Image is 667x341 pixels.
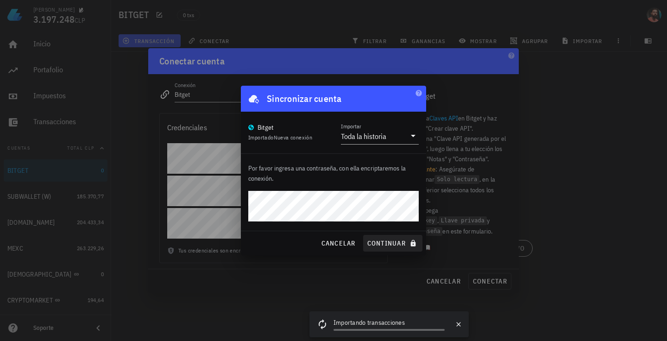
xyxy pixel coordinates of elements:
label: Importar [341,123,361,130]
span: cancelar [321,239,355,247]
div: Bitget [258,123,274,132]
p: Por favor ingresa una contraseña, con ella encriptaremos la conexión. [248,163,419,183]
div: ImportarToda la historia [341,128,419,144]
button: continuar [363,235,422,252]
img: bitgetglobal [248,125,254,130]
div: Sincronizar cuenta [267,91,342,106]
span: Importado [248,134,312,141]
div: Toda la historia [341,132,386,141]
div: Importando transacciones [333,318,445,329]
button: cancelar [317,235,359,252]
span: continuar [367,239,419,247]
span: Nueva conexión [274,134,313,141]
